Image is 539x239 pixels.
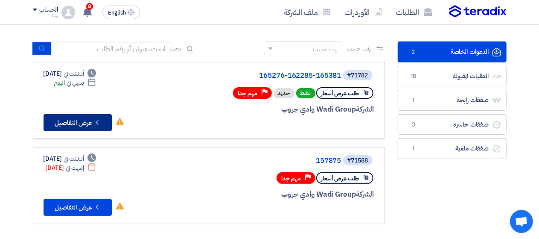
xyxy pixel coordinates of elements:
[408,96,419,105] span: 1
[356,104,374,115] span: الشركة
[44,154,96,163] div: [DATE]
[296,88,315,98] span: نشط
[408,145,419,153] span: 1
[277,2,338,22] a: ملف الشركة
[282,174,301,183] span: مهم جدا
[64,69,84,78] span: أنشئت في
[44,199,112,216] button: عرض التفاصيل
[46,163,96,172] div: [DATE]
[66,163,84,172] span: إنتهت في
[171,44,182,53] span: بحث
[40,6,58,14] div: الحساب
[51,42,171,55] input: ابحث بعنوان أو رقم الطلب
[398,138,507,159] a: صفقات ملغية1
[169,104,374,115] div: Wadi Group وادي جروب
[321,174,359,183] span: طلب عرض أسعار
[398,90,507,111] a: صفقات رابحة1
[449,5,507,18] img: Teradix logo
[61,6,75,19] img: profile_test.png
[347,44,371,53] span: رتب حسب
[408,48,419,56] span: 2
[398,66,507,87] a: الطلبات المقبولة18
[33,13,58,18] div: رشا
[171,72,341,80] a: 165276-162285-165381
[64,154,84,163] span: أنشئت في
[102,6,140,19] button: English
[408,72,419,81] span: 18
[347,73,368,79] div: #71782
[347,158,368,164] div: #71588
[44,69,96,78] div: [DATE]
[390,2,439,22] a: الطلبات
[338,2,390,22] a: الأوردرات
[54,78,96,87] div: اليوم
[510,210,533,233] div: Open chat
[274,88,294,98] div: جديد
[356,189,374,200] span: الشركة
[171,157,341,165] a: 157875
[44,114,112,131] button: عرض التفاصيل
[238,89,258,97] span: مهم جدا
[108,10,126,16] span: English
[398,114,507,135] a: صفقات خاسرة0
[321,89,359,97] span: طلب عرض أسعار
[398,41,507,62] a: الدعوات الخاصة2
[86,3,93,10] span: 8
[169,189,374,200] div: Wadi Group وادي جروب
[313,45,338,54] div: رتب حسب
[67,78,84,87] span: ينتهي في
[408,121,419,129] span: 0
